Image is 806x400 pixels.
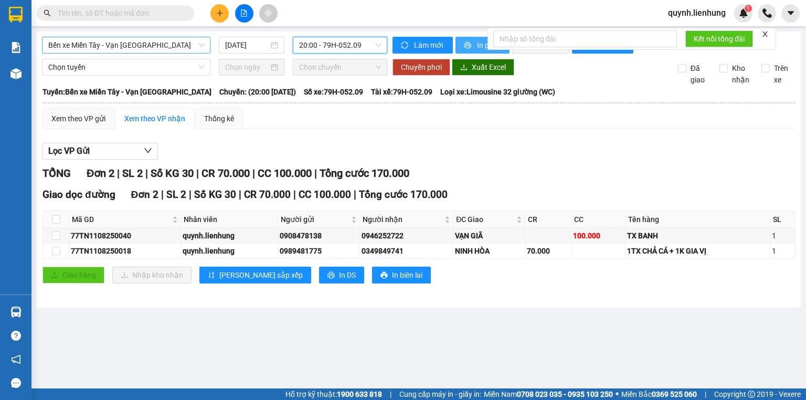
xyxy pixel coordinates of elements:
[216,9,224,17] span: plus
[527,245,570,257] div: 70.000
[761,30,769,38] span: close
[372,267,431,283] button: printerIn biên lai
[414,39,444,51] span: Làm mới
[145,167,148,180] span: |
[51,113,105,124] div: Xem theo VP gửi
[10,307,22,318] img: warehouse-icon
[43,88,211,96] b: Tuyến: Bến xe Miền Tây - Vạn [GEOGRAPHIC_DATA]
[392,269,422,281] span: In biên lai
[525,211,572,228] th: CR
[189,188,192,201] span: |
[299,37,381,53] span: 20:00 - 79H-052.09
[440,86,555,98] span: Loại xe: Limousine 32 giường (WC)
[694,33,745,45] span: Kết nối tổng đài
[762,8,772,18] img: phone-icon
[239,188,241,201] span: |
[362,245,451,257] div: 0349849741
[493,30,677,47] input: Nhập số tổng đài
[371,86,432,98] span: Tài xế: 79H-052.09
[235,4,253,23] button: file-add
[452,59,514,76] button: downloadXuất Excel
[285,388,382,400] span: Hỗ trợ kỹ thuật:
[194,188,236,201] span: Số KG 30
[472,61,506,73] span: Xuất Excel
[71,230,179,241] div: 77TN1108250040
[770,62,796,86] span: Trên xe
[772,245,793,257] div: 1
[151,167,194,180] span: Số KG 30
[464,41,473,50] span: printer
[399,388,481,400] span: Cung cấp máy in - giấy in:
[43,188,115,201] span: Giao dọc đường
[48,144,90,157] span: Lọc VP Gửi
[166,188,186,201] span: SL 2
[48,37,204,53] span: Bến xe Miền Tây - Vạn Giã
[401,41,410,50] span: sync
[225,61,268,73] input: Chọn ngày
[517,390,613,398] strong: 0708 023 035 - 0935 103 250
[460,64,468,72] span: download
[58,7,182,19] input: Tìm tên, số ĐT hoặc mã đơn
[280,230,358,241] div: 0908478138
[627,230,768,241] div: TX BANH
[183,245,276,257] div: quynh.lienhung
[161,188,164,201] span: |
[362,230,451,241] div: 0946252722
[705,388,706,400] span: |
[196,167,199,180] span: |
[363,214,442,225] span: Người nhận
[131,188,159,201] span: Đơn 2
[44,9,51,17] span: search
[616,392,619,396] span: ⚪️
[281,214,349,225] span: Người gửi
[380,271,388,280] span: printer
[293,188,296,201] span: |
[201,167,250,180] span: CR 70.000
[43,267,104,283] button: uploadGiao hàng
[181,211,278,228] th: Nhân viên
[393,37,453,54] button: syncLàm mới
[219,86,296,98] span: Chuyến: (20:00 [DATE])
[124,113,185,124] div: Xem theo VP nhận
[390,388,391,400] span: |
[208,271,215,280] span: sort-ascending
[122,167,143,180] span: SL 2
[87,167,114,180] span: Đơn 2
[314,167,317,180] span: |
[210,4,229,23] button: plus
[660,6,734,19] span: quynh.lienhung
[252,167,255,180] span: |
[786,8,796,18] span: caret-down
[320,167,409,180] span: Tổng cước 170.000
[299,59,381,75] span: Chọn chuyến
[339,269,356,281] span: In DS
[746,5,750,12] span: 1
[225,39,268,51] input: 11/08/2025
[280,245,358,257] div: 0989481775
[9,7,23,23] img: logo-vxr
[112,267,192,283] button: downloadNhập kho nhận
[337,390,382,398] strong: 1900 633 818
[686,62,712,86] span: Đã giao
[71,245,179,257] div: 77TN1108250018
[219,269,303,281] span: [PERSON_NAME] sắp xếp
[772,230,793,241] div: 1
[117,167,120,180] span: |
[571,211,625,228] th: CC
[11,378,21,388] span: message
[327,271,335,280] span: printer
[456,214,514,225] span: ĐC Giao
[745,5,752,12] sup: 1
[728,62,754,86] span: Kho nhận
[48,59,204,75] span: Chọn tuyến
[10,68,22,79] img: warehouse-icon
[144,146,152,155] span: down
[748,391,755,398] span: copyright
[11,331,21,341] span: question-circle
[621,388,697,400] span: Miền Bắc
[739,8,748,18] img: icon-new-feature
[183,230,276,241] div: quynh.lienhung
[43,167,71,180] span: TỔNG
[455,245,523,257] div: NINH HÒA
[299,188,351,201] span: CC 100.000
